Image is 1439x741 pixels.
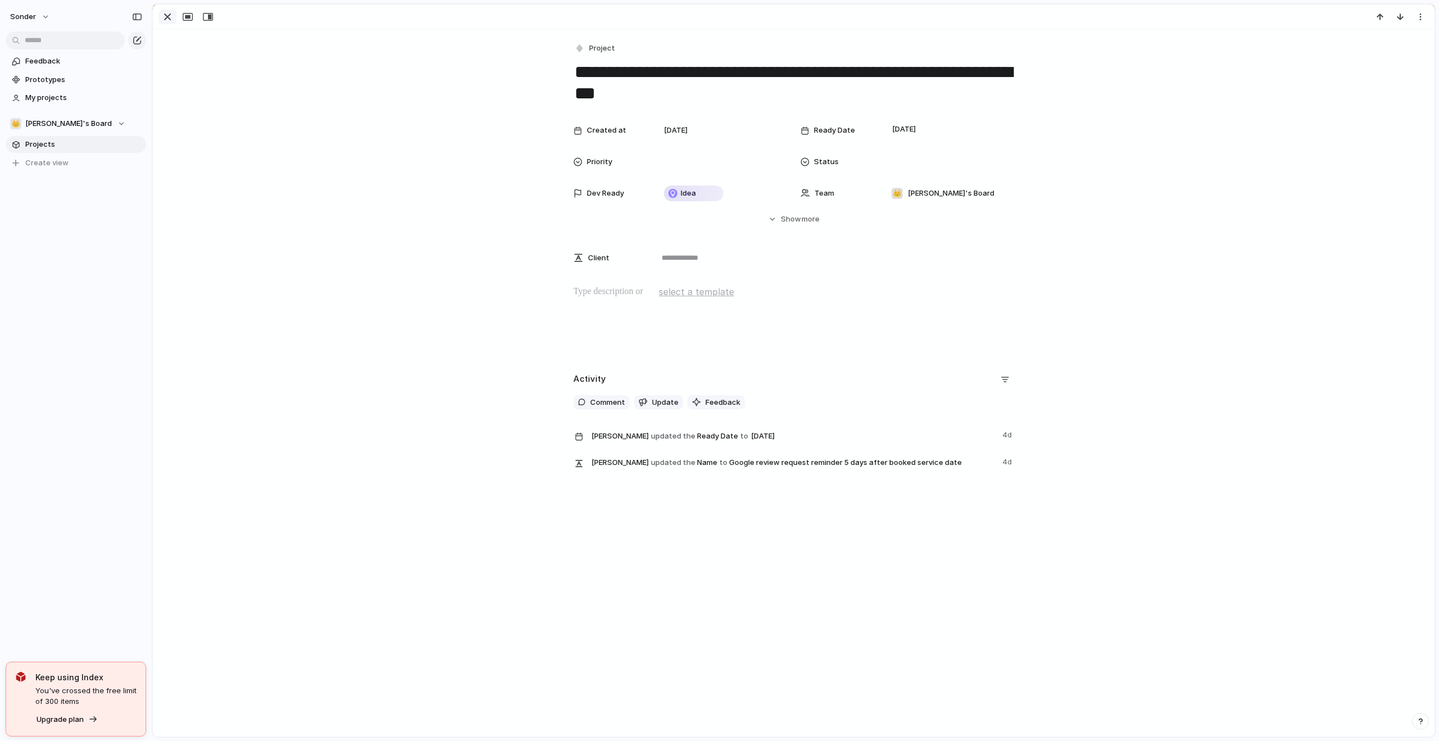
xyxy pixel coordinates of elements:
button: Comment [573,395,630,410]
span: Keep using Index [35,671,137,683]
span: Upgrade plan [37,714,84,725]
span: My projects [25,92,142,103]
span: Idea [681,188,696,199]
span: 4d [1002,427,1014,441]
div: 👑 [892,188,903,199]
button: select a template [657,283,736,300]
span: Prototypes [25,74,142,85]
button: Feedback [687,395,745,410]
span: Dev Ready [587,188,624,199]
a: Feedback [6,53,146,70]
span: [DATE] [889,123,919,136]
span: updated the [651,431,695,442]
span: sonder [10,11,36,22]
button: Project [572,40,618,57]
span: Show [781,214,801,225]
span: more [802,214,820,225]
span: Create view [25,157,69,169]
span: Priority [587,156,612,168]
span: Update [652,397,678,408]
span: 4d [1002,454,1014,468]
span: Comment [590,397,625,408]
button: 👑[PERSON_NAME]'s Board [6,115,146,132]
button: Update [634,395,683,410]
span: Feedback [705,397,740,408]
span: You've crossed the free limit of 300 items [35,685,137,707]
span: [PERSON_NAME]'s Board [25,118,112,129]
button: Create view [6,155,146,171]
span: [DATE] [664,125,687,136]
span: [DATE] [748,430,778,443]
span: Ready Date [591,427,995,444]
span: [PERSON_NAME] [591,457,649,468]
span: [PERSON_NAME]'s Board [908,188,994,199]
span: Client [588,252,609,264]
span: to [719,457,727,468]
div: 👑 [10,118,21,129]
a: My projects [6,89,146,106]
span: Project [589,43,615,54]
a: Projects [6,136,146,153]
span: updated the [651,457,695,468]
span: Name Google review request reminder 5 days after booked service date [591,454,995,470]
span: Ready Date [814,125,855,136]
span: Created at [587,125,626,136]
span: Feedback [25,56,142,67]
span: select a template [659,285,734,299]
button: Showmore [573,209,1014,229]
a: Prototypes [6,71,146,88]
button: Upgrade plan [33,712,101,728]
button: sonder [5,8,56,26]
span: to [740,431,748,442]
span: Team [814,188,834,199]
span: Status [814,156,839,168]
h2: Activity [573,373,606,386]
span: Projects [25,139,142,150]
span: [PERSON_NAME] [591,431,649,442]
